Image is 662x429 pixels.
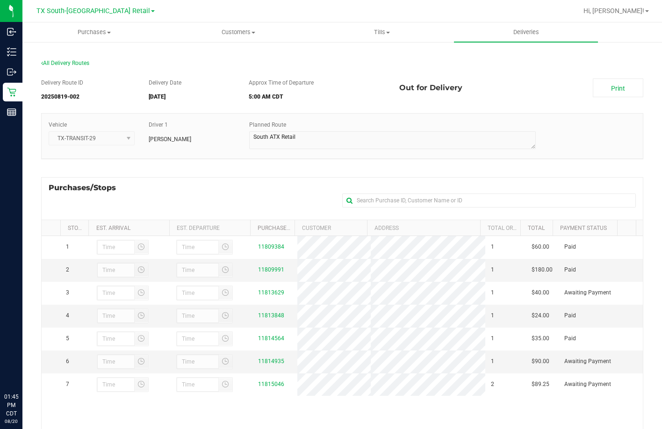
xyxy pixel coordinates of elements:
[258,289,284,296] a: 11813629
[7,67,16,77] inline-svg: Outbound
[149,79,181,87] label: Delivery Date
[310,22,454,42] a: Tills
[593,79,643,97] a: Print Manifest
[532,243,549,251] span: $60.00
[49,182,125,193] span: Purchases/Stops
[491,243,494,251] span: 1
[532,380,549,389] span: $89.25
[9,354,37,382] iframe: Resource center
[36,7,150,15] span: TX South-[GEOGRAPHIC_DATA] Retail
[4,418,18,425] p: 08/20
[96,225,130,231] a: Est. Arrival
[66,380,69,389] span: 7
[491,357,494,366] span: 1
[41,79,83,87] label: Delivery Route ID
[560,225,607,231] a: Payment Status
[532,265,553,274] span: $180.00
[22,22,166,42] a: Purchases
[7,107,16,117] inline-svg: Reports
[49,121,67,129] label: Vehicle
[149,135,191,143] span: [PERSON_NAME]
[28,353,39,364] iframe: Resource center unread badge
[7,47,16,57] inline-svg: Inventory
[528,225,545,231] a: Total
[532,334,549,343] span: $35.00
[23,28,166,36] span: Purchases
[491,334,494,343] span: 1
[166,22,310,42] a: Customers
[258,381,284,387] a: 11815046
[7,27,16,36] inline-svg: Inbound
[258,358,284,365] a: 11814935
[7,87,16,97] inline-svg: Retail
[149,121,168,129] label: Driver 1
[167,28,310,36] span: Customers
[480,220,520,236] th: Total Order Lines
[249,79,314,87] label: Approx Time of Departure
[149,94,235,100] h5: [DATE]
[532,357,549,366] span: $90.00
[295,220,367,236] th: Customer
[66,311,69,320] span: 4
[564,334,576,343] span: Paid
[342,193,636,207] input: Search Purchase ID, Customer Name or ID
[367,220,480,236] th: Address
[41,60,89,66] span: All Delivery Routes
[564,311,576,320] span: Paid
[501,28,552,36] span: Deliveries
[258,266,284,273] a: 11809991
[66,265,69,274] span: 2
[169,220,250,236] th: Est. Departure
[491,288,494,297] span: 1
[258,243,284,250] a: 11809384
[583,7,644,14] span: Hi, [PERSON_NAME]!
[41,93,79,100] strong: 20250819-002
[66,243,69,251] span: 1
[4,393,18,418] p: 01:45 PM CDT
[564,357,611,366] span: Awaiting Payment
[454,22,598,42] a: Deliveries
[564,288,611,297] span: Awaiting Payment
[491,311,494,320] span: 1
[491,380,494,389] span: 2
[258,225,293,231] a: Purchase ID
[68,225,86,231] a: Stop #
[249,94,385,100] h5: 5:00 AM CDT
[491,265,494,274] span: 1
[66,288,69,297] span: 3
[249,121,286,129] label: Planned Route
[66,357,69,366] span: 6
[564,380,611,389] span: Awaiting Payment
[258,312,284,319] a: 11813848
[66,334,69,343] span: 5
[532,311,549,320] span: $24.00
[564,243,576,251] span: Paid
[311,28,454,36] span: Tills
[399,79,462,97] span: Out for Delivery
[532,288,549,297] span: $40.00
[564,265,576,274] span: Paid
[258,335,284,342] a: 11814564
